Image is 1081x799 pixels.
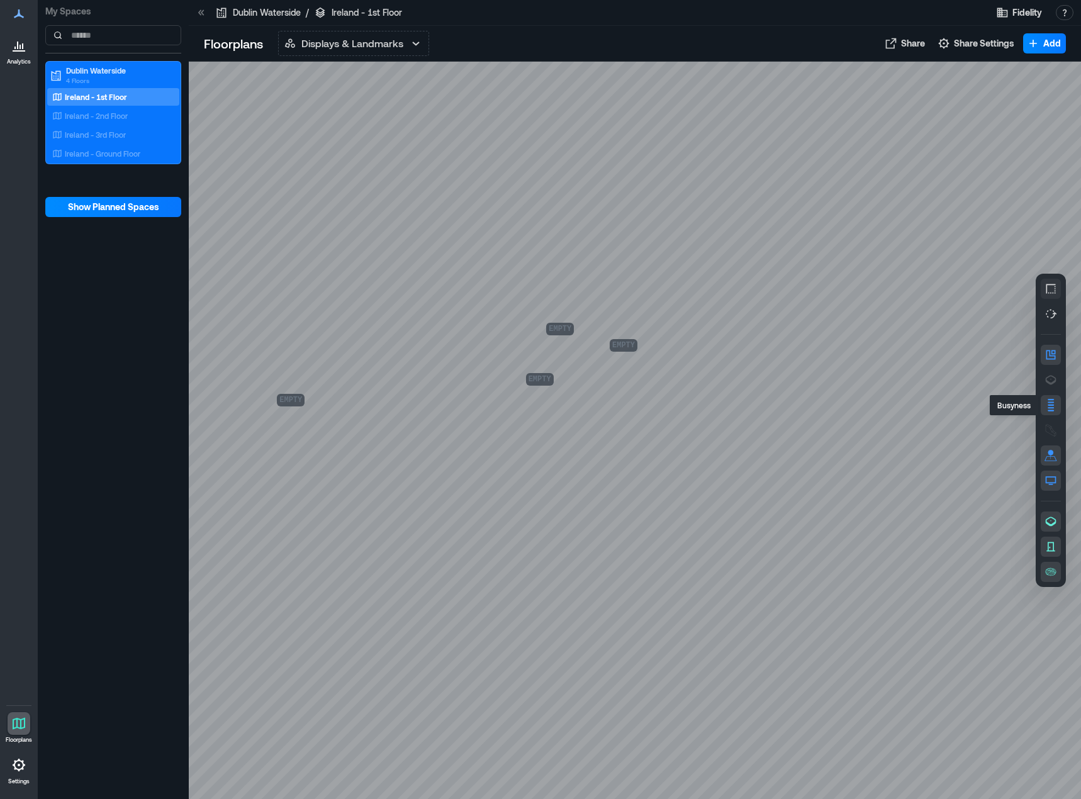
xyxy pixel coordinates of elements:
[277,394,305,406] div: empty
[204,35,263,52] p: Floorplans
[45,197,181,217] button: Show Planned Spaces
[66,65,172,75] p: Dublin Waterside
[65,130,126,140] p: Ireland - 3rd Floor
[3,30,35,69] a: Analytics
[954,37,1014,50] span: Share Settings
[301,36,403,51] p: Displays & Landmarks
[65,111,128,121] p: Ireland - 2nd Floor
[68,201,159,213] span: Show Planned Spaces
[65,92,127,102] p: Ireland - 1st Floor
[546,323,574,335] div: empty
[881,33,929,53] button: Share
[8,778,30,785] p: Settings
[2,708,36,747] a: Floorplans
[45,5,181,18] p: My Spaces
[65,148,140,159] p: Ireland - Ground Floor
[4,750,34,789] a: Settings
[7,58,31,65] p: Analytics
[233,6,301,19] p: Dublin Waterside
[901,37,925,50] span: Share
[1012,6,1042,19] span: Fidelity
[610,339,637,352] div: empty
[526,373,554,386] div: empty
[992,3,1046,23] button: Fidelity
[332,6,402,19] p: Ireland - 1st Floor
[934,33,1018,53] button: Share Settings
[1023,33,1066,53] button: Add
[66,75,172,86] p: 4 Floors
[306,6,309,19] p: /
[6,736,32,744] p: Floorplans
[278,31,429,56] button: Displays & Landmarks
